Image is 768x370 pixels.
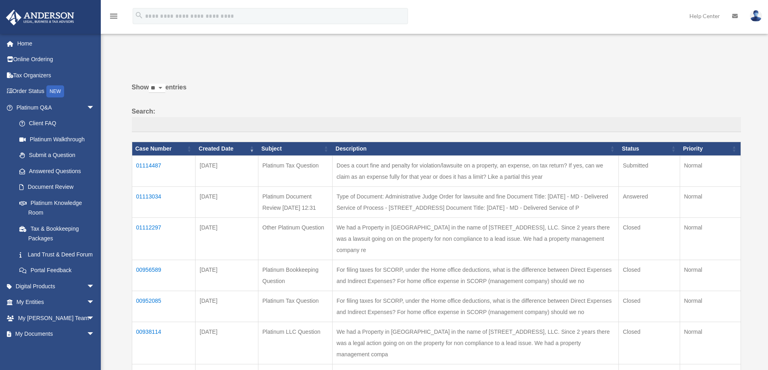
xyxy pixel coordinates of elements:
td: Platinum Bookkeeping Question [258,260,332,291]
a: My [PERSON_NAME] Teamarrow_drop_down [6,310,107,326]
td: 00956589 [132,260,196,291]
th: Status: activate to sort column ascending [618,142,680,156]
input: Search: [132,117,741,132]
td: Closed [618,322,680,364]
td: For filing taxes for SCORP, under the Home office deductions, what is the difference between Dire... [332,260,618,291]
a: My Documentsarrow_drop_down [6,326,107,342]
td: For filing taxes for SCORP, under the Home office deductions, what is the difference between Dire... [332,291,618,322]
img: Anderson Advisors Platinum Portal [4,10,77,25]
a: Digital Productsarrow_drop_down [6,278,107,294]
td: We had a Property in [GEOGRAPHIC_DATA] in the name of [STREET_ADDRESS], LLC. Since 2 years there ... [332,322,618,364]
td: Answered [618,186,680,217]
td: [DATE] [196,186,258,217]
span: arrow_drop_down [87,99,103,116]
th: Priority: activate to sort column ascending [680,142,741,156]
a: Platinum Q&Aarrow_drop_down [6,99,103,116]
a: Tax & Bookkeeping Packages [11,221,103,246]
a: Platinum Knowledge Room [11,195,103,221]
span: arrow_drop_down [87,342,103,358]
a: Online Ordering [6,52,107,68]
td: Type of Document: Administrative Judge Order for lawsuite and fine Document Title: [DATE] - MD - ... [332,186,618,217]
td: Normal [680,155,741,186]
i: menu [109,11,119,21]
a: Answered Questions [11,163,99,179]
td: Submitted [618,155,680,186]
td: Normal [680,291,741,322]
span: arrow_drop_down [87,278,103,295]
a: menu [109,14,119,21]
a: Portal Feedback [11,263,103,279]
td: Normal [680,322,741,364]
i: search [135,11,144,20]
td: [DATE] [196,155,258,186]
img: User Pic [750,10,762,22]
td: 00938114 [132,322,196,364]
td: Does a court fine and penalty for violation/lawsuite on a property, an expense, on tax return? If... [332,155,618,186]
td: Normal [680,186,741,217]
td: Platinum LLC Question [258,322,332,364]
a: My Entitiesarrow_drop_down [6,294,107,310]
td: Platinum Document Review [DATE] 12:31 [258,186,332,217]
span: arrow_drop_down [87,310,103,327]
td: [DATE] [196,291,258,322]
select: Showentries [149,84,165,93]
a: Tax Organizers [6,67,107,83]
label: Show entries [132,82,741,101]
td: [DATE] [196,217,258,260]
label: Search: [132,106,741,132]
td: Normal [680,217,741,260]
a: Document Review [11,179,103,195]
td: Closed [618,217,680,260]
th: Created Date: activate to sort column ascending [196,142,258,156]
a: Submit a Question [11,147,103,163]
td: Platinum Tax Question [258,291,332,322]
td: 01113034 [132,186,196,217]
td: [DATE] [196,260,258,291]
span: arrow_drop_down [87,294,103,311]
th: Description: activate to sort column ascending [332,142,618,156]
span: arrow_drop_down [87,326,103,343]
td: Closed [618,260,680,291]
div: NEW [46,85,64,97]
a: Order StatusNEW [6,83,107,100]
a: Client FAQ [11,116,103,132]
th: Case Number: activate to sort column ascending [132,142,196,156]
td: Normal [680,260,741,291]
th: Subject: activate to sort column ascending [258,142,332,156]
td: 00952085 [132,291,196,322]
td: 01114487 [132,155,196,186]
td: [DATE] [196,322,258,364]
td: Platinum Tax Question [258,155,332,186]
td: Other Platinum Question [258,217,332,260]
a: Land Trust & Deed Forum [11,246,103,263]
a: Online Learningarrow_drop_down [6,342,107,358]
td: We had a Property in [GEOGRAPHIC_DATA] in the name of [STREET_ADDRESS], LLC. Since 2 years there ... [332,217,618,260]
td: Closed [618,291,680,322]
a: Home [6,35,107,52]
td: 01112297 [132,217,196,260]
a: Platinum Walkthrough [11,131,103,147]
